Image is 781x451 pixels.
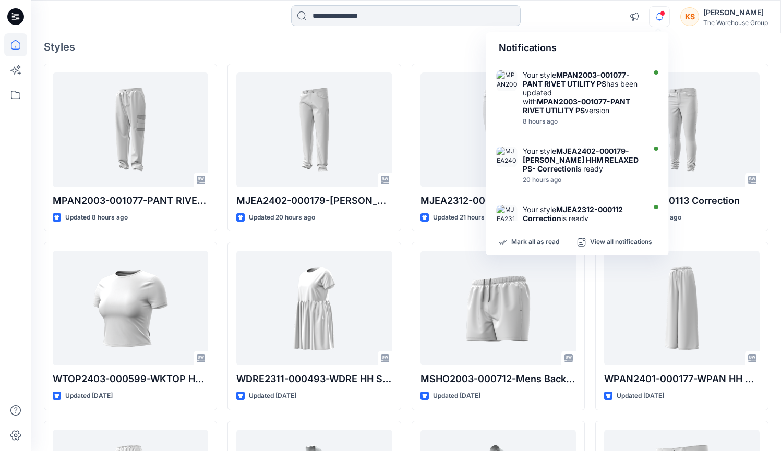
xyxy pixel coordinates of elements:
div: The Warehouse Group [703,19,768,27]
div: Your style has been updated with version [523,70,643,115]
p: Updated [DATE] [433,391,480,401]
p: MJEA2402-000179-[PERSON_NAME] HHM RELAXED PS- Correction [236,193,392,208]
p: Updated 8 hours ago [65,212,128,223]
div: [PERSON_NAME] [703,6,768,19]
p: Updated 21 hours ago [433,212,498,223]
p: MPAN2003-001077-PANT RIVET UTILITY PS [53,193,208,208]
strong: MPAN2003-001077-PANT RIVET UTILITY PS [523,70,630,88]
div: KS [680,7,699,26]
p: WPAN2401-000177-WPAN HH DRAWSTRING PANT [604,372,760,386]
p: WDRE2311-000493-WDRE HH SS KNIT TIER MINI [236,372,392,386]
a: MJEA2312-000112 Correction [420,72,576,187]
a: WDRE2311-000493-WDRE HH SS KNIT TIER MINI [236,251,392,365]
p: MJEA2312-000112 Correction [420,193,576,208]
div: Your style is ready [523,147,643,173]
p: MSHO2003-000712-Mens Back Country Bottoms [420,372,576,386]
a: WPAN2401-000177-WPAN HH DRAWSTRING PANT [604,251,760,365]
p: Updated 20 hours ago [249,212,315,223]
p: MJEA2312-000113 Correction [604,193,760,208]
p: Mark all as read [511,238,559,247]
div: Notifications [486,32,669,64]
strong: MPAN2003-001077-PANT RIVET UTILITY PS [523,97,630,115]
strong: MJEA2312-000112 Correction [523,205,623,223]
img: MJEA2402-000179-JEAN HHM RELAXED PS- Correction [497,147,518,167]
a: MPAN2003-001077-PANT RIVET UTILITY PS [53,72,208,187]
div: Thursday, September 04, 2025 20:40 [523,176,643,184]
div: Friday, September 05, 2025 08:25 [523,118,643,125]
p: Updated [DATE] [249,391,296,401]
p: WTOP2403-000599-WKTOP HH SS CONTOUR CREW NECK TEE [53,372,208,386]
a: MJEA2402-000179-JEAN HHM RELAXED PS- Correction [236,72,392,187]
p: View all notifications [590,238,652,247]
a: WTOP2403-000599-WKTOP HH SS CONTOUR CREW NECK TEE [53,251,208,365]
p: Updated [DATE] [617,391,664,401]
p: Updated [DATE] [65,391,113,401]
h4: Styles [44,41,768,53]
strong: MJEA2402-000179-[PERSON_NAME] HHM RELAXED PS- Correction [523,147,639,173]
a: MJEA2312-000113 Correction [604,72,760,187]
a: MSHO2003-000712-Mens Back Country Bottoms [420,251,576,365]
img: MPAN2003-001077-PANT RIVET UTILITY PS [497,70,518,91]
img: MJEA2312-000112 Correction [497,205,518,226]
div: Your style is ready [523,205,643,223]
